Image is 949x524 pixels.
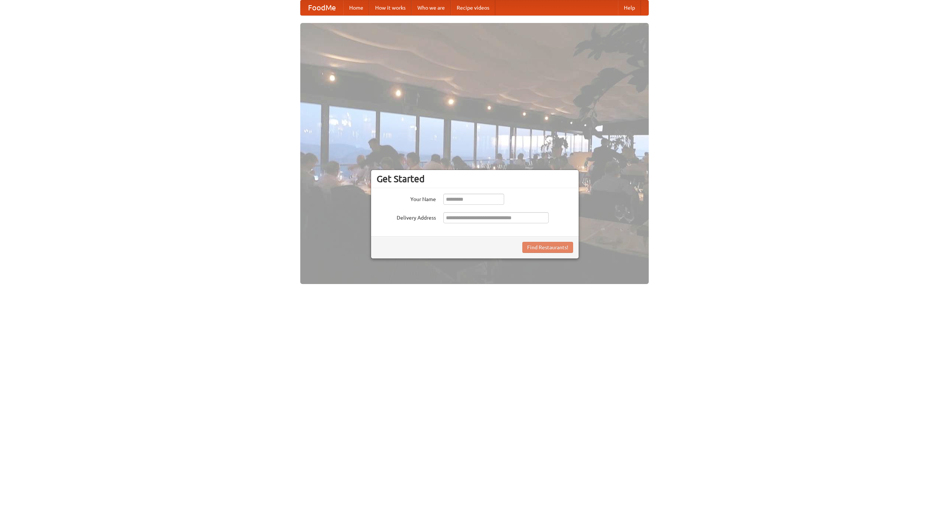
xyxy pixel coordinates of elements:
button: Find Restaurants! [522,242,573,253]
a: Recipe videos [451,0,495,15]
label: Delivery Address [377,212,436,221]
h3: Get Started [377,173,573,184]
a: Home [343,0,369,15]
a: FoodMe [301,0,343,15]
a: Help [618,0,641,15]
a: How it works [369,0,411,15]
a: Who we are [411,0,451,15]
label: Your Name [377,194,436,203]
